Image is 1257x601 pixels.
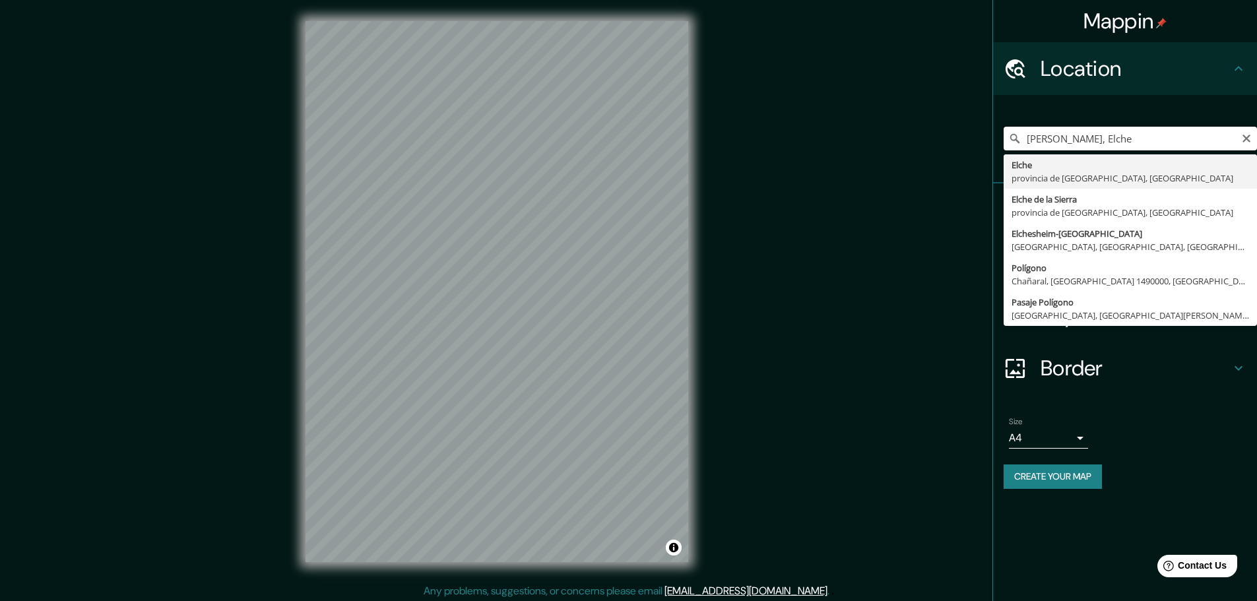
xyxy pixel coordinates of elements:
div: [GEOGRAPHIC_DATA], [GEOGRAPHIC_DATA][PERSON_NAME] 8500000, [GEOGRAPHIC_DATA] [1012,309,1249,322]
div: . [829,583,831,599]
div: Polígono [1012,261,1249,274]
div: Elchesheim-[GEOGRAPHIC_DATA] [1012,227,1249,240]
div: . [831,583,834,599]
img: pin-icon.png [1156,18,1167,28]
input: Pick your city or area [1004,127,1257,150]
div: Elche [1012,158,1249,172]
div: Pasaje Polígono [1012,296,1249,309]
h4: Layout [1041,302,1231,329]
div: Style [993,236,1257,289]
div: provincia de [GEOGRAPHIC_DATA], [GEOGRAPHIC_DATA] [1012,172,1249,185]
div: Elche de la Sierra [1012,193,1249,206]
button: Clear [1241,131,1252,144]
button: Toggle attribution [666,540,682,555]
h4: Location [1041,55,1231,82]
div: Location [993,42,1257,95]
h4: Mappin [1083,8,1167,34]
div: Layout [993,289,1257,342]
div: Chañaral, [GEOGRAPHIC_DATA] 1490000, [GEOGRAPHIC_DATA] [1012,274,1249,288]
div: provincia de [GEOGRAPHIC_DATA], [GEOGRAPHIC_DATA] [1012,206,1249,219]
p: Any problems, suggestions, or concerns please email . [424,583,829,599]
canvas: Map [306,21,688,562]
h4: Border [1041,355,1231,381]
div: A4 [1009,427,1088,449]
iframe: Help widget launcher [1140,550,1242,586]
div: Border [993,342,1257,395]
a: [EMAIL_ADDRESS][DOMAIN_NAME] [664,584,827,598]
div: [GEOGRAPHIC_DATA], [GEOGRAPHIC_DATA], [GEOGRAPHIC_DATA] [1012,240,1249,253]
button: Create your map [1004,464,1102,489]
div: Pins [993,183,1257,236]
label: Size [1009,416,1023,427]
